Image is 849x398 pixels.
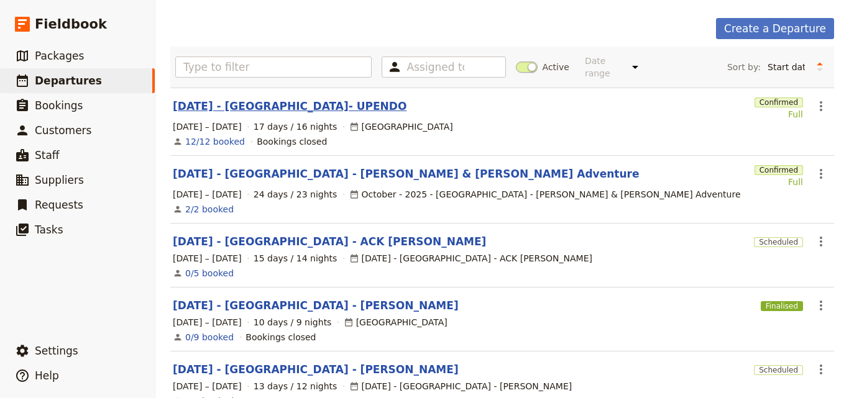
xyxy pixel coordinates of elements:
span: Packages [35,50,84,62]
a: [DATE] - [GEOGRAPHIC_DATA] - [PERSON_NAME] [173,298,459,313]
div: Bookings closed [257,135,327,148]
a: [DATE] - [GEOGRAPHIC_DATA]- UPENDO [173,99,406,114]
span: 24 days / 23 nights [254,188,337,201]
a: [DATE] - [GEOGRAPHIC_DATA] - ACK [PERSON_NAME] [173,234,486,249]
button: Actions [810,96,832,117]
span: [DATE] – [DATE] [173,188,242,201]
span: 15 days / 14 nights [254,252,337,265]
div: Full [755,176,803,188]
div: Full [755,108,803,120]
span: Settings [35,345,78,357]
button: Actions [810,163,832,184]
span: Bookings [35,99,83,112]
a: [DATE] - [GEOGRAPHIC_DATA] - [PERSON_NAME] & [PERSON_NAME] Adventure [173,166,639,181]
span: Departures [35,75,102,87]
span: Active [543,61,569,73]
span: Customers [35,124,91,137]
a: View the bookings for this departure [185,135,245,148]
div: October - 2025 - [GEOGRAPHIC_DATA] - [PERSON_NAME] & [PERSON_NAME] Adventure [349,188,741,201]
span: Fieldbook [35,15,107,34]
div: [DATE] - [GEOGRAPHIC_DATA] - ACK [PERSON_NAME] [349,252,592,265]
span: Finalised [761,301,803,311]
span: Confirmed [755,165,803,175]
span: Sort by: [727,61,761,73]
span: Confirmed [755,97,803,107]
button: Actions [810,295,832,316]
a: [DATE] - [GEOGRAPHIC_DATA] - [PERSON_NAME] [173,362,459,377]
span: Scheduled [754,237,803,247]
a: View the bookings for this departure [185,267,234,279]
button: Actions [810,231,832,252]
a: View the bookings for this departure [185,203,234,215]
span: 10 days / 9 nights [254,316,332,328]
button: Actions [810,359,832,380]
span: Help [35,369,59,382]
span: Tasks [35,224,63,236]
span: Requests [35,199,83,211]
span: [DATE] – [DATE] [173,316,242,328]
input: Assigned to [407,60,464,75]
span: [DATE] – [DATE] [173,120,242,133]
span: [DATE] – [DATE] [173,380,242,392]
div: Bookings closed [246,331,316,343]
span: Scheduled [754,365,803,375]
span: Suppliers [35,174,84,186]
span: [DATE] – [DATE] [173,252,242,265]
input: Type to filter [175,57,372,78]
span: 17 days / 16 nights [254,120,337,133]
select: Sort by: [762,58,810,76]
div: [GEOGRAPHIC_DATA] [349,120,453,133]
span: 13 days / 12 nights [254,380,337,392]
a: View the bookings for this departure [185,331,234,343]
div: [GEOGRAPHIC_DATA] [344,316,447,328]
a: Create a Departure [716,18,834,39]
span: Staff [35,149,60,161]
div: [DATE] - [GEOGRAPHIC_DATA] - [PERSON_NAME] [349,380,572,392]
button: Change sort direction [810,58,829,76]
